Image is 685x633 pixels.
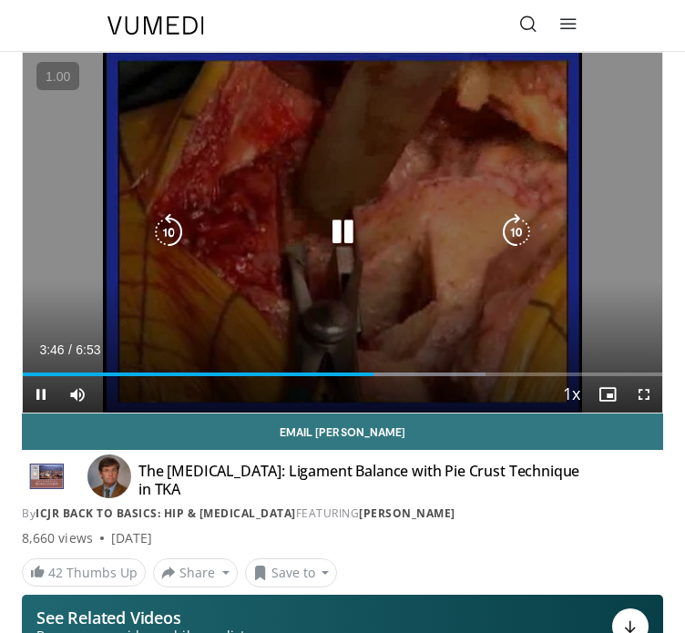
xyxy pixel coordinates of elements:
img: ICJR Back to Basics: Hip & Knee Arthroplasty [22,462,73,491]
button: Enable picture-in-picture mode [589,376,626,413]
button: Share [153,558,238,587]
img: Avatar [87,454,131,498]
button: Save to [245,558,338,587]
div: Progress Bar [23,373,662,376]
div: [DATE] [111,529,152,547]
span: 8,660 views [22,529,93,547]
button: Pause [23,376,59,413]
span: 3:46 [39,342,64,357]
a: [PERSON_NAME] [359,505,455,521]
img: VuMedi Logo [107,16,204,35]
h4: The [MEDICAL_DATA]: Ligament Balance with Pie Crust Technique in TKA [138,462,593,498]
span: 6:53 [76,342,100,357]
a: 42 Thumbs Up [22,558,146,587]
button: Fullscreen [626,376,662,413]
p: See Related Videos [36,608,261,627]
a: Email [PERSON_NAME] [22,413,663,450]
video-js: Video Player [23,53,662,413]
div: By FEATURING [22,505,663,522]
button: Mute [59,376,96,413]
button: Playback Rate [553,376,589,413]
span: 42 [48,564,63,581]
span: / [68,342,72,357]
a: ICJR Back to Basics: Hip & [MEDICAL_DATA] [36,505,296,521]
